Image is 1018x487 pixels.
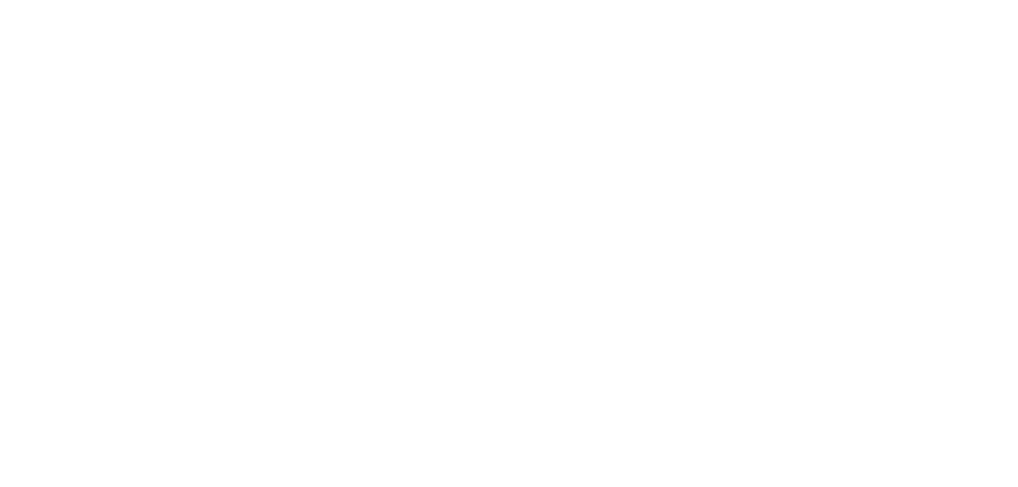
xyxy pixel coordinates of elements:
img: 早稲田大学 [4,341,102,390]
img: 慶應義塾 [4,289,102,338]
img: 国境なき医師団 [4,107,261,236]
img: 日本財団 [4,238,102,287]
